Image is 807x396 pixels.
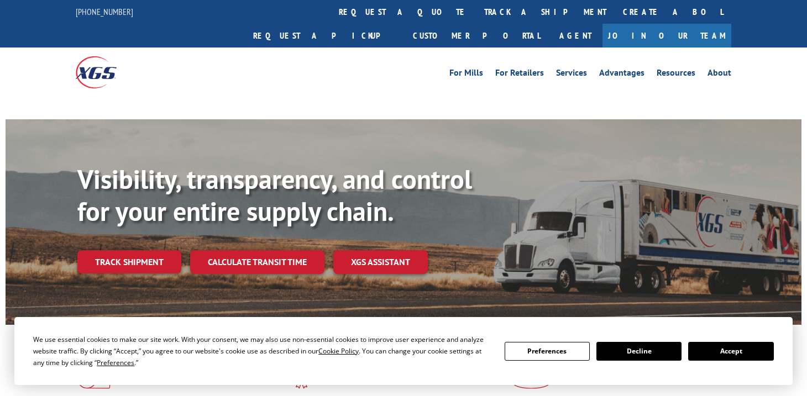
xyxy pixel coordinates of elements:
button: Preferences [505,342,590,361]
div: Cookie Consent Prompt [14,317,793,385]
a: For Retailers [495,68,544,81]
button: Decline [596,342,682,361]
a: For Mills [449,68,483,81]
span: Preferences [97,358,134,367]
div: We use essential cookies to make our site work. With your consent, we may also use non-essential ... [33,334,491,368]
a: Advantages [599,68,644,81]
a: Join Our Team [602,24,731,47]
span: Cookie Policy [318,346,359,356]
a: Customer Portal [405,24,548,47]
a: [PHONE_NUMBER] [76,6,133,17]
a: Track shipment [77,250,181,273]
a: Agent [548,24,602,47]
a: Services [556,68,587,81]
a: Calculate transit time [190,250,324,274]
button: Accept [688,342,773,361]
a: Request a pickup [245,24,405,47]
a: About [708,68,731,81]
b: Visibility, transparency, and control for your entire supply chain. [77,162,472,228]
a: Resources [657,68,695,81]
a: XGS ASSISTANT [333,250,428,274]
